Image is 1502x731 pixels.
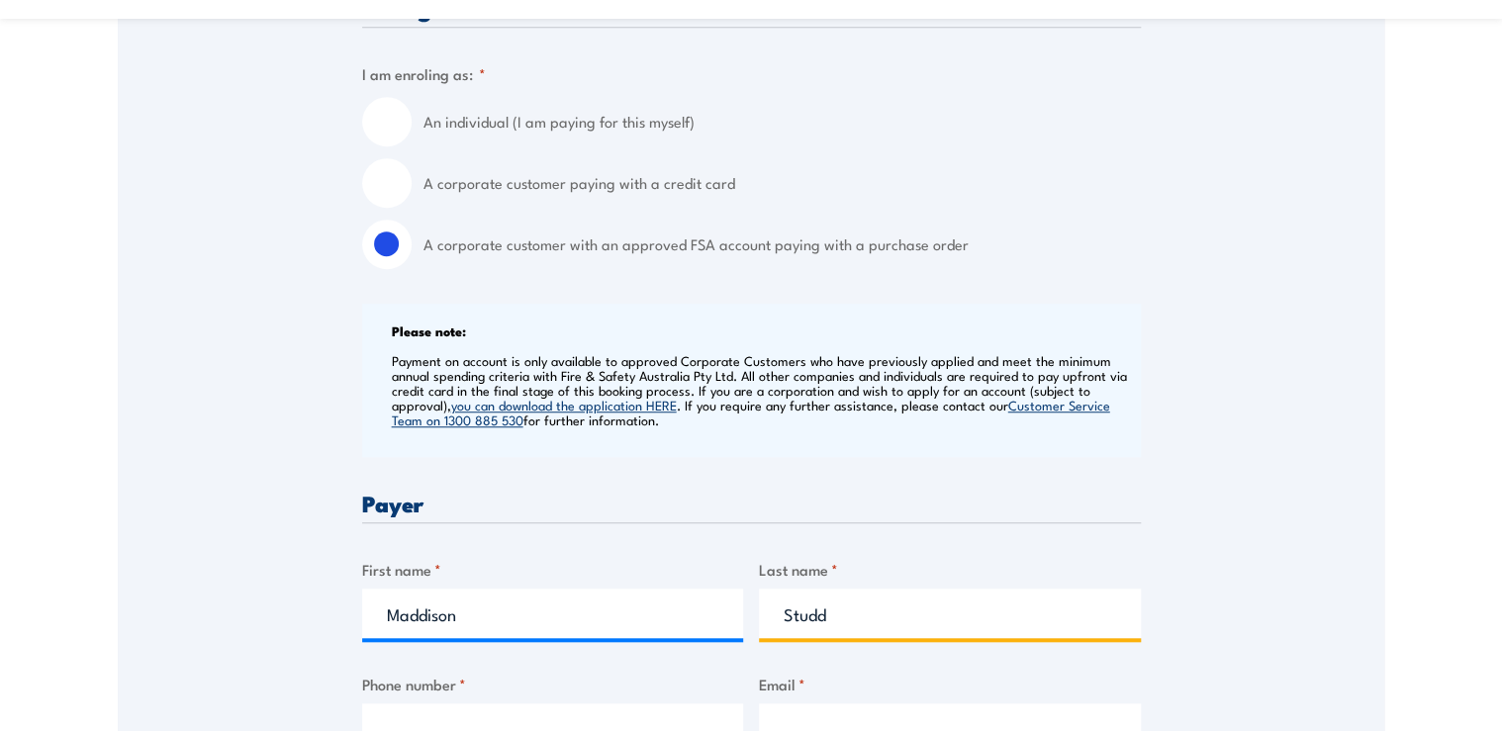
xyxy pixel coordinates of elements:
[362,62,486,85] legend: I am enroling as:
[423,220,1141,269] label: A corporate customer with an approved FSA account paying with a purchase order
[362,558,744,581] label: First name
[392,396,1110,428] a: Customer Service Team on 1300 885 530
[392,353,1136,427] p: Payment on account is only available to approved Corporate Customers who have previously applied ...
[362,492,1141,514] h3: Payer
[392,320,466,340] b: Please note:
[759,558,1141,581] label: Last name
[423,97,1141,146] label: An individual (I am paying for this myself)
[423,158,1141,208] label: A corporate customer paying with a credit card
[451,396,677,413] a: you can download the application HERE
[362,673,744,695] label: Phone number
[759,673,1141,695] label: Email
